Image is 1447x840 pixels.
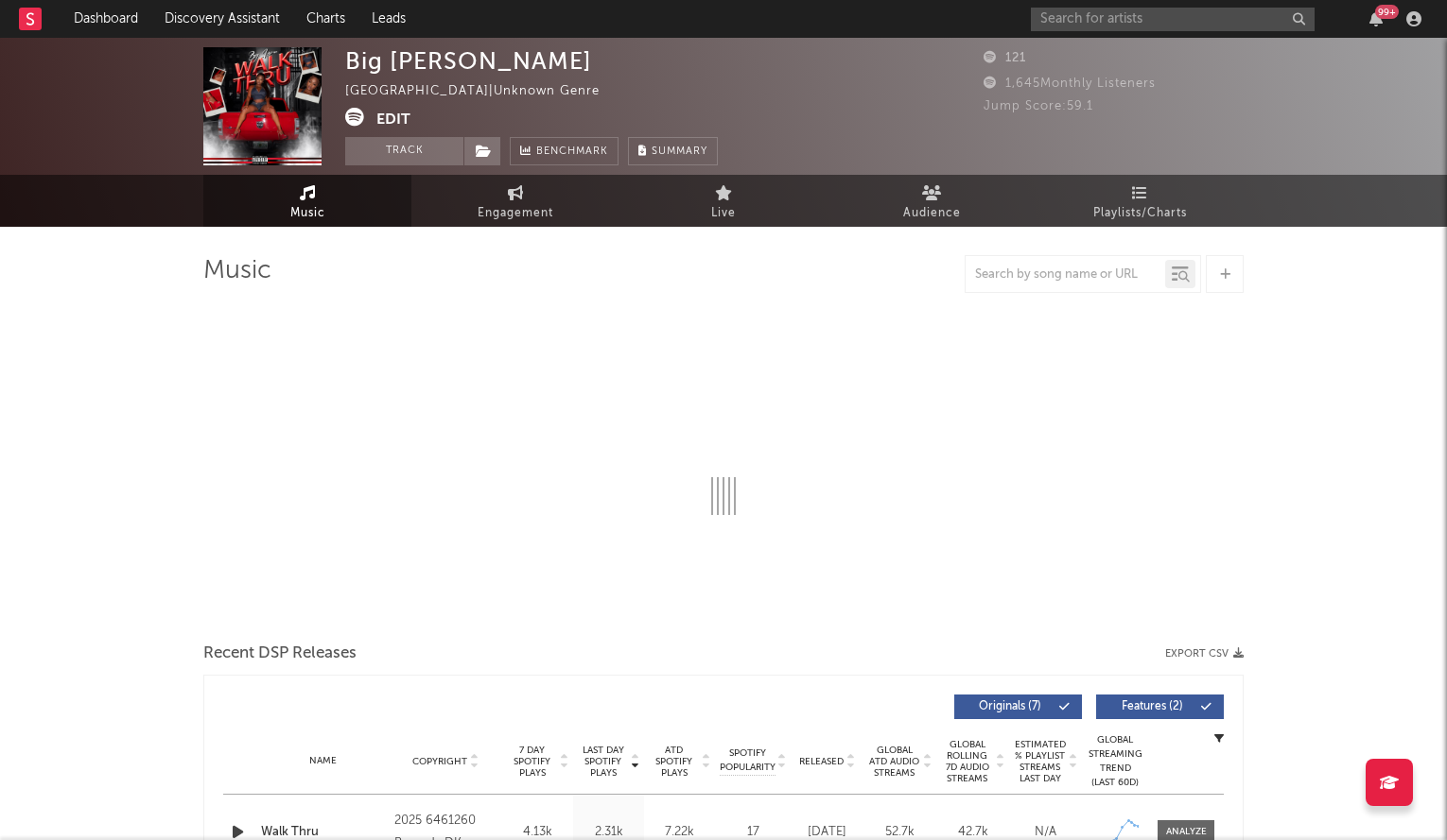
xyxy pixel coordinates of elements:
button: Features(2) [1096,694,1224,719]
span: Benchmark [536,141,608,163]
button: Edit [376,108,410,131]
span: Jump Score: 59.1 [984,100,1093,112]
span: 1,645 Monthly Listeners [984,77,1156,90]
div: Global Streaming Trend (Last 60D) [1087,733,1143,790]
a: Music [203,175,411,227]
span: Playlists/Charts [1093,202,1187,225]
a: Benchmark [510,137,619,165]
a: Live [619,175,828,227]
button: Track [345,137,463,165]
span: 121 [984,52,1026,64]
div: Name [261,754,385,768]
span: Spotify Popularity [720,746,776,775]
button: Summary [628,137,718,165]
span: Global Rolling 7D Audio Streams [941,739,993,784]
span: Features ( 2 ) [1108,701,1195,712]
input: Search by song name or URL [966,267,1165,283]
span: 7 Day Spotify Plays [507,745,557,779]
button: 99+ [1369,11,1383,26]
span: Last Day Spotify Plays [578,745,628,779]
span: Music [290,202,325,225]
a: Playlists/Charts [1036,175,1244,227]
span: Global ATD Audio Streams [868,745,920,779]
span: ATD Spotify Plays [649,745,699,779]
span: Copyright [412,756,467,767]
a: Audience [828,175,1036,227]
input: Search for artists [1031,8,1315,31]
span: Recent DSP Releases [203,643,357,665]
a: Engagement [411,175,619,227]
div: 99 + [1375,5,1399,19]
span: Summary [652,146,707,157]
span: Released [799,756,844,767]
span: Estimated % Playlist Streams Last Day [1014,739,1066,784]
button: Originals(7) [954,694,1082,719]
span: Engagement [478,202,553,225]
div: [GEOGRAPHIC_DATA] | Unknown Genre [345,80,643,103]
span: Originals ( 7 ) [967,701,1054,712]
button: Export CSV [1165,648,1244,660]
div: Big [PERSON_NAME] [345,47,592,75]
span: Live [711,202,736,225]
span: Audience [903,202,961,225]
